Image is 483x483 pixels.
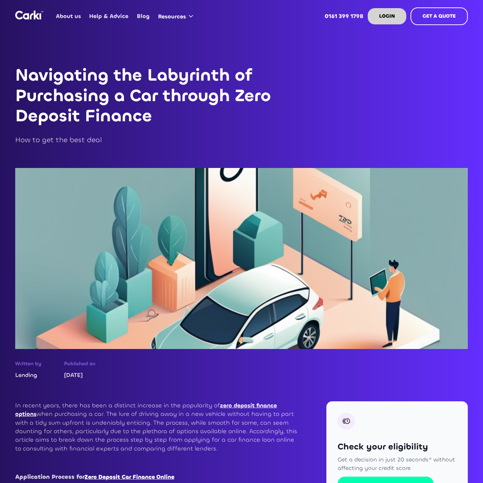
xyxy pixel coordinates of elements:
[15,11,43,19] a: home
[15,135,102,145] div: How to get the best deal
[15,473,85,481] strong: Application Process for
[52,2,85,30] a: About us
[321,2,368,30] a: 0161 399 1798
[15,11,43,19] img: Logo
[158,13,186,21] div: Resources
[85,473,174,481] a: Zero Deposit Car Finance Online
[15,360,41,367] div: Written by
[423,13,456,19] strong: GET A QUOTE
[368,8,406,24] a: LOGIN
[411,7,468,25] a: GET A QUOTE
[325,12,363,20] strong: 0161 399 1798
[379,13,395,19] strong: LOGIN
[64,360,95,367] div: Published on
[85,2,133,30] a: Help & Advice
[15,401,298,453] p: In recent years, there has been a distinct increase in the popularity of when purchasing a car. T...
[338,441,456,453] div: Check your eligibility
[15,65,287,126] h1: Navigating the Labyrinth of Purchasing a Car through Zero Deposit Finance
[64,372,95,379] div: [DATE]
[154,3,200,30] div: Resources
[133,2,153,30] a: Blog
[338,455,456,472] div: Get a decision in just 20 seconds* without affecting your credit score
[15,372,41,379] div: Lending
